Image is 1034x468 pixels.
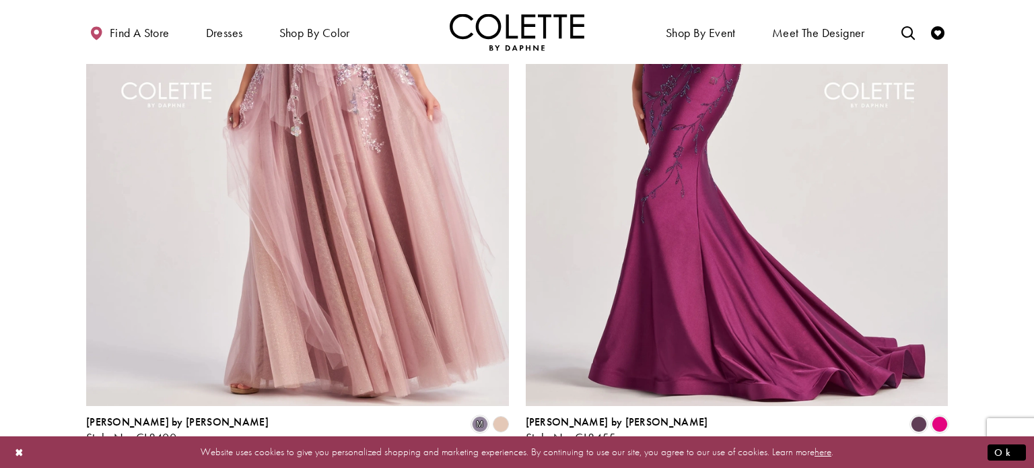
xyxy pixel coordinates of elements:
[772,26,865,40] span: Meet the designer
[526,415,708,429] span: [PERSON_NAME] by [PERSON_NAME]
[493,416,509,432] i: Champagne Multi
[815,445,831,459] a: here
[86,415,269,429] span: [PERSON_NAME] by [PERSON_NAME]
[206,26,243,40] span: Dresses
[203,13,246,51] span: Dresses
[526,416,708,444] div: Colette by Daphne Style No. CL8455
[928,13,948,51] a: Check Wishlist
[911,416,927,432] i: Plum
[472,416,488,432] i: Dusty Lilac/Multi
[276,13,353,51] span: Shop by color
[898,13,918,51] a: Toggle search
[110,26,170,40] span: Find a store
[97,443,937,461] p: Website uses cookies to give you personalized shopping and marketing experiences. By continuing t...
[86,13,172,51] a: Find a store
[8,440,31,464] button: Close Dialog
[662,13,739,51] span: Shop By Event
[450,13,584,51] a: Visit Home Page
[450,13,584,51] img: Colette by Daphne
[279,26,350,40] span: Shop by color
[86,416,269,444] div: Colette by Daphne Style No. CL8400
[666,26,736,40] span: Shop By Event
[769,13,868,51] a: Meet the designer
[988,444,1026,461] button: Submit Dialog
[932,416,948,432] i: Lipstick Pink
